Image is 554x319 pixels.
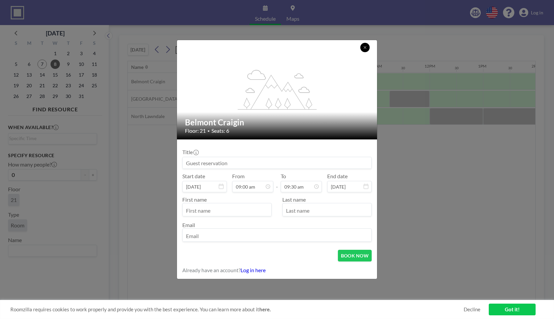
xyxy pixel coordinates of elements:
g: flex-grow: 1.2; [238,69,317,109]
a: Got it! [489,304,536,315]
input: First name [183,205,271,216]
label: Title [182,149,198,155]
a: Decline [464,306,480,313]
label: Email [182,222,195,228]
span: Seats: 6 [211,127,229,134]
span: • [207,128,210,133]
label: Last name [282,196,306,203]
label: Start date [182,173,205,180]
input: Email [183,230,371,241]
label: To [281,173,286,180]
a: Log in here [241,267,266,273]
input: Guest reservation [183,157,371,169]
span: Floor: 21 [185,127,206,134]
label: First name [182,196,207,203]
span: Already have an account? [182,267,241,274]
label: From [232,173,245,180]
button: BOOK NOW [338,250,372,261]
span: - [276,175,278,190]
label: End date [327,173,348,180]
a: here. [259,306,271,312]
input: Last name [283,205,371,216]
span: Roomzilla requires cookies to work properly and provide you with the best experience. You can lea... [10,306,464,313]
h2: Belmont Craigin [185,117,370,127]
